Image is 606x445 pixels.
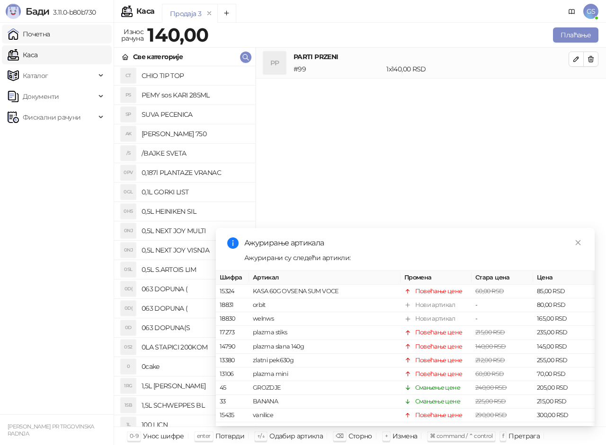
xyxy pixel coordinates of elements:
div: Повећање цене [415,341,463,351]
span: ⌘ command / ⌃ control [430,432,493,439]
div: Измена [392,430,417,442]
div: CT [121,68,136,83]
td: 85,00 RSD [533,285,595,298]
div: Одабир артикла [269,430,323,442]
a: Close [573,237,583,248]
a: Почетна [8,25,50,44]
span: info-circle [227,237,239,249]
td: 70,00 RSD [533,367,595,381]
span: 3.11.0-b80b730 [49,8,96,17]
h4: 0LA STAPICI 200KOM [142,340,248,355]
td: 165,00 RSD [533,312,595,326]
span: 0-9 [130,432,138,439]
div: 0PV [121,165,136,180]
a: Каса [8,45,37,64]
td: BANANA [249,395,401,409]
small: [PERSON_NAME] PR TRGOVINSKA RADNJA [8,423,94,437]
div: Унос шифре [143,430,184,442]
td: 235,00 RSD [533,326,595,340]
span: 240,00 RSD [475,384,507,391]
span: 60,00 RSD [475,370,504,377]
td: 17273 [216,326,249,340]
td: 14790 [216,340,249,353]
h4: CHIO TIP TOP [142,68,248,83]
td: 255,00 RSD [533,354,595,367]
div: Продаја 3 [170,9,201,19]
h4: 063 DOPUNA ( [142,281,248,297]
h4: 0,5L S.ARTOIS LIM [142,262,248,277]
h4: 0,5L NEXT JOY MULTI [142,223,248,238]
div: Повећање цене [415,369,463,379]
span: 225,00 RSD [475,398,506,405]
h4: 1,5L SCHWEPPES BL [142,398,248,413]
h4: /BAJKE SVETA [142,146,248,161]
td: 13106 [216,367,249,381]
div: Све категорије [133,52,183,62]
td: plazma stiks [249,326,401,340]
h4: 0,5L HEINIKEN SIL [142,204,248,219]
span: GS [583,4,598,19]
div: PP [263,52,286,74]
td: welnws [249,312,401,326]
h4: 1,5L [PERSON_NAME] [142,378,248,393]
img: Logo [6,4,21,19]
span: 60,00 RSD [475,288,504,295]
h4: 0cake [142,359,248,374]
div: Смањење цене [415,383,460,393]
div: Потврди [215,430,245,442]
td: 15434 [216,422,249,436]
div: 1SB [121,398,136,413]
div: 0S2 [121,340,136,355]
div: 1 x 140,00 RSD [384,64,570,74]
h4: SUVA PECENICA [142,107,248,122]
div: # 99 [292,64,384,74]
th: Цена [533,271,595,285]
div: AK [121,126,136,141]
h4: PARTI PRZENI [294,52,569,62]
span: Бади [26,6,49,17]
h4: [PERSON_NAME] 750 [142,126,248,141]
div: 0D( [121,301,136,316]
td: zlatni pek630g [249,354,401,367]
td: plazma mini [249,367,401,381]
td: - [472,312,533,326]
h4: 063 DOPUNA ( [142,301,248,316]
span: 140,00 RSD [475,342,506,349]
span: f [502,432,504,439]
span: 290,00 RSD [475,425,507,432]
td: vanilice [249,409,401,422]
div: SP [121,107,136,122]
div: /S [121,146,136,161]
td: 15435 [216,409,249,422]
h4: 0,5L NEXT JOY VISNJA [142,243,248,258]
span: enter [197,432,211,439]
td: 300,00 RSD [533,422,595,436]
div: 0NJ [121,243,136,258]
span: Каталог [23,66,48,85]
div: Повећање цене [415,410,463,420]
div: 0 [121,359,136,374]
td: orbit [249,298,401,312]
td: kokos kiflice [249,422,401,436]
td: 18830 [216,312,249,326]
div: Смањење цене [415,397,460,406]
div: Повећање цене [415,287,463,296]
div: Износ рачуна [119,26,145,44]
div: grid [114,66,255,427]
span: Документи [23,87,59,106]
td: 15324 [216,285,249,298]
span: Фискални рачуни [23,108,80,127]
div: PS [121,87,136,103]
div: Каса [136,8,154,15]
td: 300,00 RSD [533,409,595,422]
div: Нови артикал [415,314,455,323]
button: remove [203,9,215,17]
h4: 063 DOPUNA(S [142,320,248,335]
span: close [575,239,581,246]
div: Сторно [348,430,372,442]
div: Повећање цене [415,356,463,365]
strong: 140,00 [147,23,208,46]
div: Повећање цене [415,328,463,337]
div: 1RG [121,378,136,393]
span: ⌫ [336,432,343,439]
